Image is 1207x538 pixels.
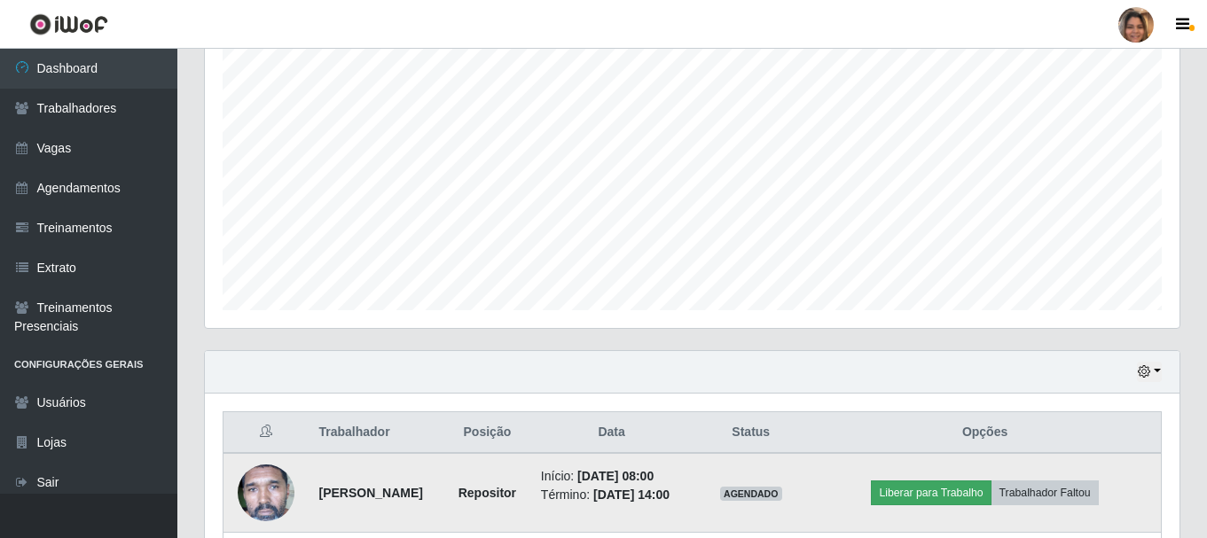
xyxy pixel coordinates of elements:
[530,412,694,454] th: Data
[318,486,422,500] strong: [PERSON_NAME]
[809,412,1161,454] th: Opções
[871,480,991,505] button: Liberar para Trabalho
[577,469,654,483] time: [DATE] 08:00
[29,13,108,35] img: CoreUI Logo
[444,412,530,454] th: Posição
[541,486,683,504] li: Término:
[459,486,516,500] strong: Repositor
[541,467,683,486] li: Início:
[308,412,443,454] th: Trabalhador
[720,487,782,501] span: AGENDADO
[693,412,809,454] th: Status
[593,487,670,502] time: [DATE] 14:00
[991,480,1099,505] button: Trabalhador Faltou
